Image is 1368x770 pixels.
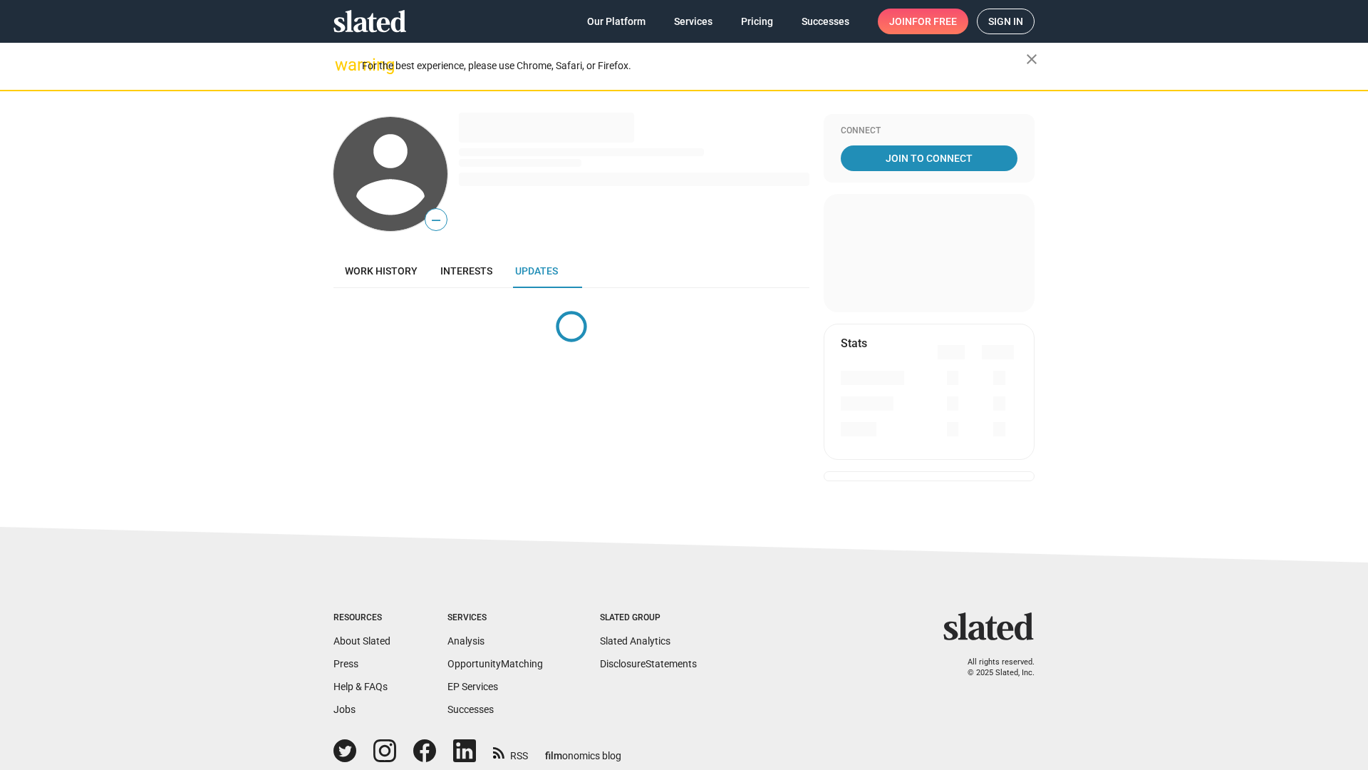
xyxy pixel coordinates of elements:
span: Join [889,9,957,34]
a: OpportunityMatching [447,658,543,669]
div: Resources [333,612,390,624]
a: Updates [504,254,569,288]
a: Pricing [730,9,784,34]
a: DisclosureStatements [600,658,697,669]
a: Joinfor free [878,9,968,34]
a: Join To Connect [841,145,1017,171]
a: Sign in [977,9,1035,34]
span: Join To Connect [844,145,1015,171]
span: film [545,750,562,761]
div: Connect [841,125,1017,137]
a: Successes [447,704,494,715]
div: For the best experience, please use Chrome, Safari, or Firefox. [362,56,1026,76]
span: Pricing [741,9,773,34]
mat-icon: warning [335,56,352,73]
a: About Slated [333,635,390,647]
a: RSS [493,741,528,763]
a: Successes [790,9,861,34]
p: All rights reserved. © 2025 Slated, Inc. [953,657,1035,678]
div: Slated Group [600,612,697,624]
span: Work history [345,265,418,277]
a: filmonomics blog [545,738,621,763]
a: Services [663,9,724,34]
span: Successes [802,9,849,34]
a: Work history [333,254,429,288]
a: Interests [429,254,504,288]
a: Jobs [333,704,356,715]
mat-icon: close [1023,51,1040,68]
a: Analysis [447,635,484,647]
span: Services [674,9,712,34]
a: Our Platform [576,9,657,34]
a: EP Services [447,681,498,692]
span: Sign in [988,9,1023,34]
span: Our Platform [587,9,646,34]
div: Services [447,612,543,624]
span: Interests [440,265,492,277]
span: Updates [515,265,558,277]
a: Press [333,658,358,669]
a: Help & FAQs [333,681,388,692]
span: for free [912,9,957,34]
a: Slated Analytics [600,635,670,647]
mat-card-title: Stats [841,336,867,351]
span: — [425,211,447,230]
